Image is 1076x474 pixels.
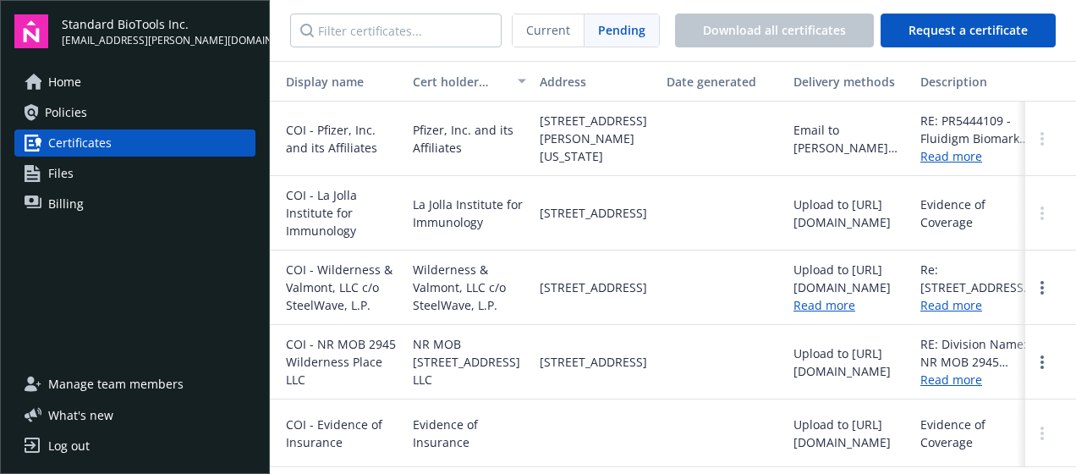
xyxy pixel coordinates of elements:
a: Read more [920,371,1034,389]
span: What ' s new [48,406,113,424]
img: navigator-logo.svg [14,14,48,48]
div: Log out [48,433,90,460]
span: Home [48,69,81,96]
span: La Jolla Institute for Immunology [413,196,526,231]
span: Pfizer, Inc. and its Affiliates [413,121,526,157]
div: Description [920,73,1034,91]
a: Files [14,160,255,187]
span: Manage team members [48,371,184,398]
button: Delivery methods [787,61,914,102]
a: more [1032,423,1052,444]
span: Evidence of Insurance [413,416,526,451]
div: Display name [286,73,399,91]
a: Certificates [14,130,255,157]
a: more [1032,352,1052,372]
div: Date generated [667,73,780,91]
span: COI - NR MOB 2945 Wilderness Place LLC [286,336,396,388]
button: Description [914,61,1040,102]
button: What's new [14,406,140,424]
span: Current [526,21,570,39]
span: Pending [598,21,645,39]
div: Evidence of Coverage [920,196,1034,231]
div: Upload to [URL][DOMAIN_NAME] [793,344,907,380]
span: Standard BioTools Inc. [62,15,255,33]
span: Policies [45,99,87,126]
div: Delivery methods [793,73,907,91]
div: Evidence of Coverage [920,416,1034,451]
div: RE: Division Name: NR MOB 2945 Wilderness Place LLC, Division Location: [STREET_ADDRESS] Leased L... [920,335,1034,371]
span: Certificates [48,130,112,157]
span: Billing [48,190,84,218]
input: Filter certificates... [290,14,502,47]
span: [EMAIL_ADDRESS][PERSON_NAME][DOMAIN_NAME] [62,33,255,48]
div: Upload to [URL][DOMAIN_NAME] [793,196,907,231]
a: Policies [14,99,255,126]
a: more [1032,278,1052,298]
button: Download all certificates [675,14,874,47]
a: more [1032,203,1052,223]
a: Home [14,69,255,96]
button: Cert holder name [406,61,533,102]
button: Request a certificate [881,14,1056,47]
span: Request a certificate [909,22,1028,38]
div: Address [540,73,653,91]
div: Upload to [URL][DOMAIN_NAME] [793,416,907,451]
span: [STREET_ADDRESS][PERSON_NAME][US_STATE] [540,112,653,165]
span: Download all certificates [703,22,846,38]
span: [STREET_ADDRESS] [540,278,647,296]
a: Read more [920,147,1034,165]
span: [STREET_ADDRESS] [540,353,647,371]
a: more [1032,129,1052,149]
a: Billing [14,190,255,218]
button: Address [533,61,660,102]
span: Wilderness & Valmont, LLC c/o SteelWave, L.P. [413,261,526,314]
span: Files [48,160,74,187]
button: Display name [279,61,406,102]
span: COI - Wilderness & Valmont, LLC c/o SteelWave, L.P. [286,262,393,313]
span: NR MOB [STREET_ADDRESS] LLC [413,335,526,389]
a: Read more [920,296,1034,314]
button: Standard BioTools Inc.[EMAIL_ADDRESS][PERSON_NAME][DOMAIN_NAME] [62,14,255,48]
a: Manage team members [14,371,255,398]
button: Date generated [660,61,787,102]
span: COI - Evidence of Insurance [286,416,382,450]
div: Cert holder name [413,73,508,91]
div: RE: PR5444109 - Fluidigm Biomark HD and IFC Controller HX *29* Pfizer Inc. and its Affiliates are... [920,112,1034,147]
span: Pending [585,14,659,47]
span: COI - Pfizer, Inc. and its Affiliates [286,122,377,156]
a: Read more [793,297,855,313]
span: [STREET_ADDRESS] [540,204,647,222]
div: Upload to [URL][DOMAIN_NAME] [793,261,907,296]
div: Re: [STREET_ADDRESS]. Wilderness & Valmont, LLC, a C corporation and Steelwave, L.P. and their re... [920,261,1034,296]
div: Email to [PERSON_NAME][EMAIL_ADDRESS][PERSON_NAME][DOMAIN_NAME] [793,121,907,157]
span: COI - La Jolla Institute for Immunology [286,187,357,239]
